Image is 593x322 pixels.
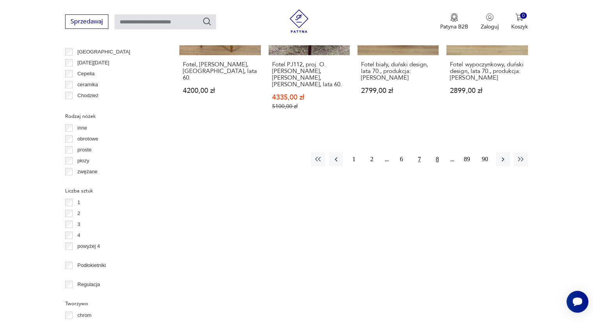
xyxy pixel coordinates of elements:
p: chrom [78,311,92,320]
h3: Fotel wypoczynkowy, duński design, lata 70., produkcja: [PERSON_NAME] [450,61,524,81]
button: 6 [395,152,409,166]
button: 7 [412,152,427,166]
p: 2899,00 zł [450,87,524,94]
p: [GEOGRAPHIC_DATA] [78,48,130,56]
button: Zaloguj [481,13,499,30]
p: 1 [78,198,80,207]
p: Cepelia [78,69,95,78]
img: Ikona medalu [450,13,458,22]
p: 4 [78,231,80,240]
p: Ćmielów [78,102,97,111]
img: Ikonka użytkownika [486,13,494,21]
img: Patyna - sklep z meblami i dekoracjami vintage [287,9,311,33]
button: 2 [365,152,379,166]
p: 4335,00 zł [272,94,346,101]
button: 90 [478,152,492,166]
p: Tworzywo [65,299,161,308]
h3: Fotel biały, duński design, lata 70., produkcja: [PERSON_NAME] [361,61,435,81]
button: Patyna B2B [440,13,468,30]
p: [DATE][DATE] [78,59,110,67]
p: Podłokietniki [78,261,106,270]
p: płozy [78,157,89,165]
button: Szukaj [202,17,212,26]
p: Rodzaj nóżek [65,112,161,121]
button: 0Koszyk [511,13,528,30]
button: Sprzedawaj [65,14,108,29]
p: Chodzież [78,91,99,100]
div: 0 [520,12,527,19]
h3: Fotel, [PERSON_NAME], [GEOGRAPHIC_DATA], lata 60. [183,61,257,81]
a: Sprzedawaj [65,20,108,25]
button: 1 [347,152,361,166]
p: 5100,00 zł [272,103,346,110]
h3: Fotel PJ112, proj. O.[PERSON_NAME], [PERSON_NAME], [PERSON_NAME], lata 60. [272,61,346,88]
p: 4200,00 zł [183,87,257,94]
a: Ikona medaluPatyna B2B [440,13,468,30]
p: Liczba sztuk [65,187,161,195]
p: Koszyk [511,23,528,30]
p: Regulacja [78,280,100,289]
p: ceramika [78,80,98,89]
p: 2799,00 zł [361,87,435,94]
p: Zaloguj [481,23,499,30]
p: Patyna B2B [440,23,468,30]
p: zwężane [78,167,97,176]
p: obrotowe [78,135,98,143]
img: Ikona koszyka [515,13,523,21]
button: 8 [430,152,444,166]
p: 3 [78,220,80,229]
button: 89 [460,152,474,166]
p: inne [78,124,87,132]
p: proste [78,146,92,154]
iframe: Smartsupp widget button [566,291,588,313]
p: 2 [78,209,80,218]
p: powyżej 4 [78,242,100,251]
